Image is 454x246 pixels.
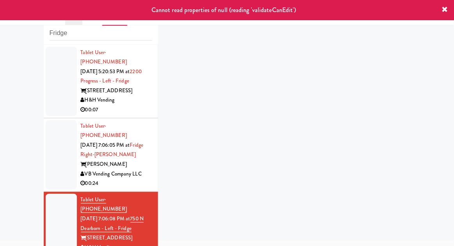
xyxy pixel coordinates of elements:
[81,86,152,96] div: [STREET_ADDRESS]
[81,122,127,139] a: Tablet User· [PHONE_NUMBER]
[81,105,152,115] div: 00:07
[81,215,144,232] a: 750 N Dearborn - Left - Fridge
[81,68,130,75] span: [DATE] 5:20:53 PM at
[44,118,158,192] li: Tablet User· [PHONE_NUMBER][DATE] 7:06:05 PM atFridge Right-[PERSON_NAME][PERSON_NAME]VB Vending ...
[81,179,152,188] div: 00:24
[81,215,130,222] span: [DATE] 7:06:08 PM at
[44,45,158,118] li: Tablet User· [PHONE_NUMBER][DATE] 5:20:53 PM at2200 Progress - Left - Fridge[STREET_ADDRESS]H&H V...
[81,160,152,169] div: [PERSON_NAME]
[50,26,152,40] input: Search vision orders
[81,233,152,243] div: [STREET_ADDRESS]
[151,5,296,14] span: Cannot read properties of null (reading 'validateCanEdit')
[81,196,127,213] a: Tablet User· [PHONE_NUMBER]
[81,49,127,66] a: Tablet User· [PHONE_NUMBER]
[81,95,152,105] div: H&H Vending
[81,169,152,179] div: VB Vending Company LLC
[81,141,130,149] span: [DATE] 7:06:05 PM at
